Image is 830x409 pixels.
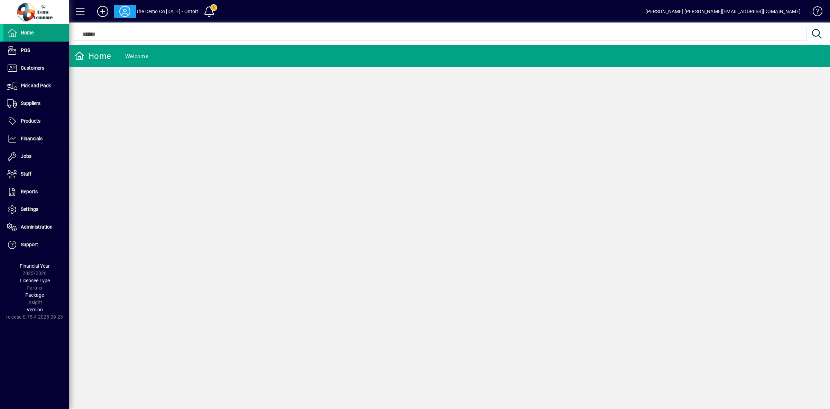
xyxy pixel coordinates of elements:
span: Home [21,30,34,35]
a: Knowledge Base [808,1,821,24]
div: Home [74,51,111,62]
span: Administration [21,224,53,230]
a: Reports [3,183,69,201]
a: Suppliers [3,95,69,112]
span: Staff [21,171,31,177]
span: Support [21,242,38,247]
span: Licensee Type [20,278,50,283]
span: Financials [21,136,43,141]
button: Add [92,5,114,18]
a: Staff [3,166,69,183]
span: Package [25,292,44,298]
a: Customers [3,60,69,77]
a: Support [3,236,69,254]
button: Profile [114,5,136,18]
a: Financials [3,130,69,148]
a: Settings [3,201,69,218]
span: Settings [21,206,38,212]
span: POS [21,47,30,53]
div: [PERSON_NAME] [PERSON_NAME][EMAIL_ADDRESS][DOMAIN_NAME] [645,6,801,17]
a: Jobs [3,148,69,165]
a: Administration [3,219,69,236]
span: Products [21,118,40,124]
span: Pick and Pack [21,83,51,88]
span: Jobs [21,153,31,159]
span: Suppliers [21,100,40,106]
span: Customers [21,65,44,71]
a: POS [3,42,69,59]
span: Financial Year [20,263,50,269]
div: The Demo Co [DATE] - Ontoit [136,6,198,17]
span: Version [27,307,43,312]
a: Products [3,113,69,130]
span: Reports [21,189,38,194]
a: Pick and Pack [3,77,69,95]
